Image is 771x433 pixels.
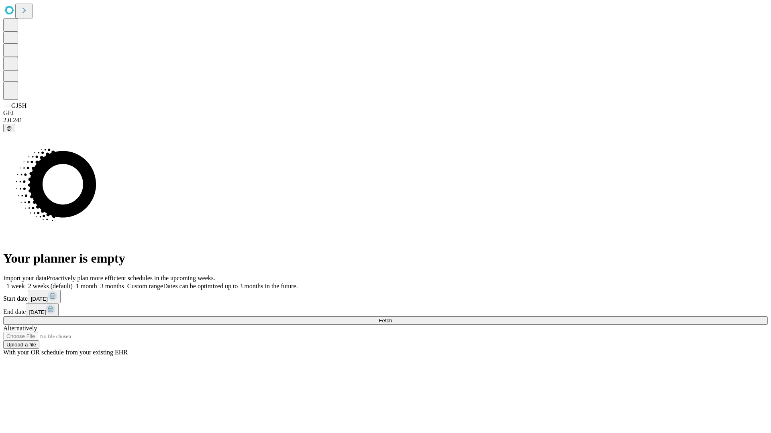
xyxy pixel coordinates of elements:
span: Proactively plan more efficient schedules in the upcoming weeks. [47,275,215,281]
span: @ [6,125,12,131]
span: 2 weeks (default) [28,283,73,289]
div: End date [3,303,768,316]
span: 3 months [100,283,124,289]
h1: Your planner is empty [3,251,768,266]
span: 1 week [6,283,25,289]
span: Custom range [127,283,163,289]
span: Import your data [3,275,47,281]
span: Dates can be optimized up to 3 months in the future. [163,283,298,289]
span: [DATE] [29,309,46,315]
button: @ [3,124,15,132]
button: [DATE] [28,290,61,303]
span: GJSH [11,102,27,109]
span: Alternatively [3,325,37,332]
div: GEI [3,109,768,117]
button: Fetch [3,316,768,325]
div: Start date [3,290,768,303]
button: [DATE] [26,303,59,316]
div: 2.0.241 [3,117,768,124]
span: [DATE] [31,296,48,302]
button: Upload a file [3,340,39,349]
span: Fetch [379,318,392,324]
span: 1 month [76,283,97,289]
span: With your OR schedule from your existing EHR [3,349,128,356]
